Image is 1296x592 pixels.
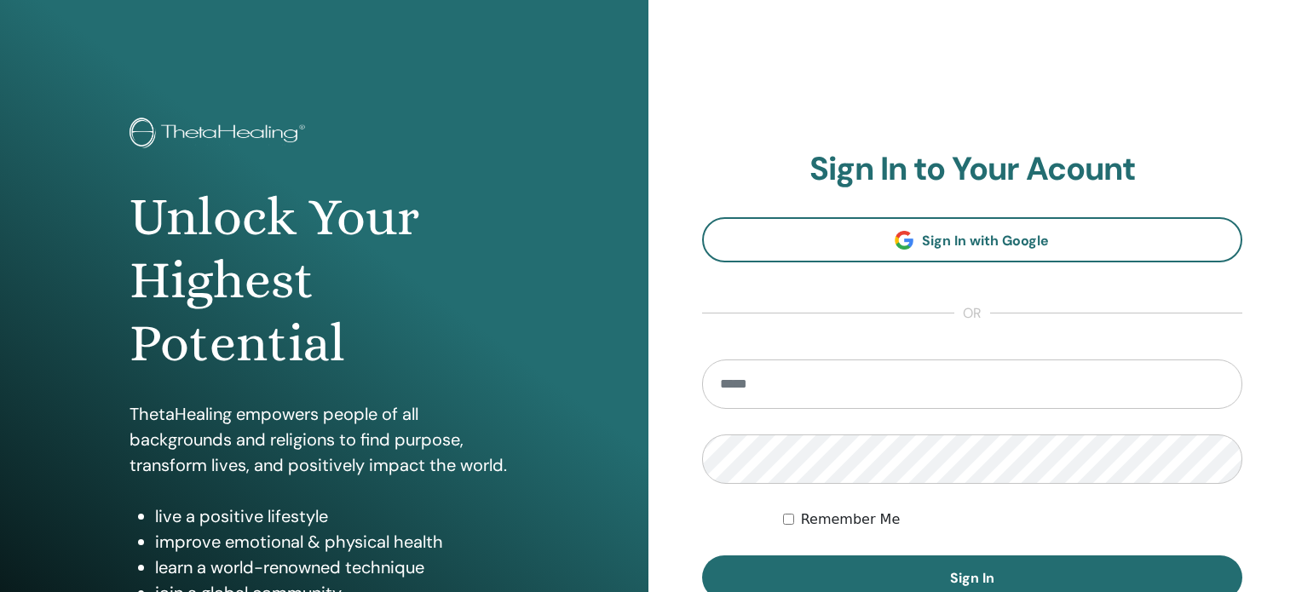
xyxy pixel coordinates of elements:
[783,509,1242,530] div: Keep me authenticated indefinitely or until I manually logout
[950,569,994,587] span: Sign In
[702,150,1243,189] h2: Sign In to Your Acount
[155,529,519,555] li: improve emotional & physical health
[702,217,1243,262] a: Sign In with Google
[155,503,519,529] li: live a positive lifestyle
[130,401,519,478] p: ThetaHealing empowers people of all backgrounds and religions to find purpose, transform lives, a...
[130,186,519,376] h1: Unlock Your Highest Potential
[954,303,990,324] span: or
[801,509,901,530] label: Remember Me
[922,232,1049,250] span: Sign In with Google
[155,555,519,580] li: learn a world-renowned technique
